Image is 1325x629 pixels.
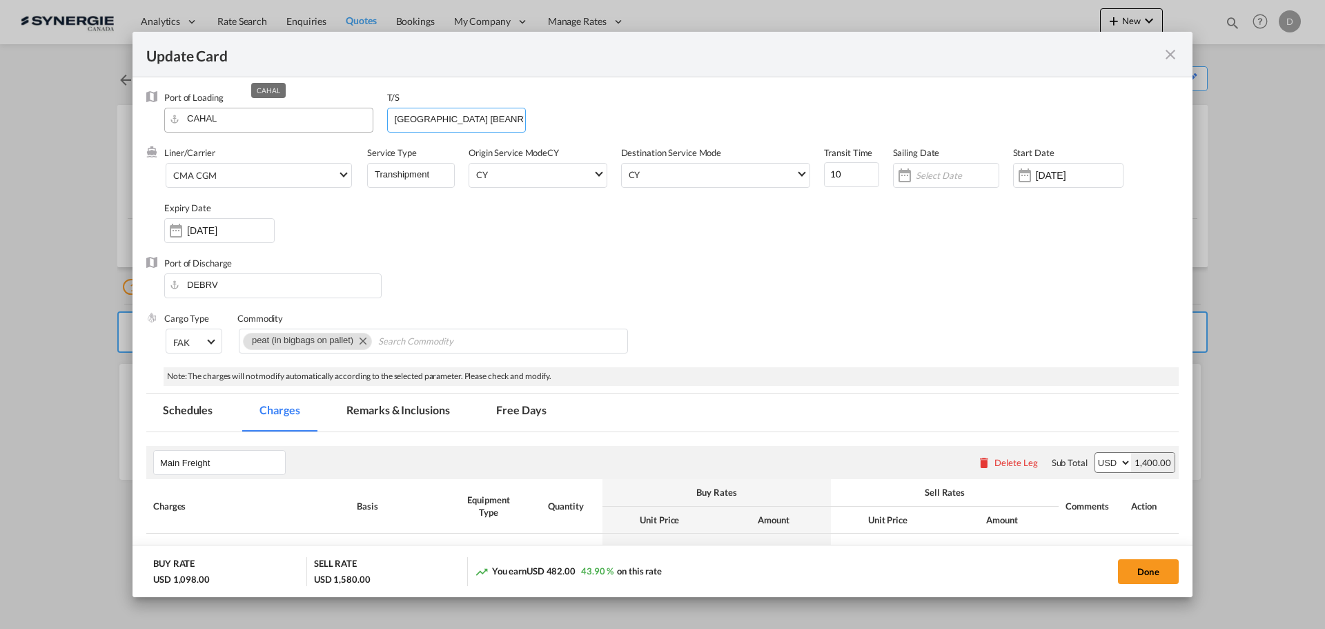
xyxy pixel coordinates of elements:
[164,367,1179,386] div: Note: The charges will not modify automatically according to the selected parameter. Please check...
[252,333,356,347] div: peat (in bigbags on pallet). Press delete to remove this chip.
[173,337,190,348] div: FAK
[455,494,522,519] div: Equipment Type
[1118,559,1179,584] button: Done
[602,507,716,534] th: Unit Price
[831,507,945,534] th: Unit Price
[838,486,1052,499] div: Sell Rates
[153,557,195,573] div: BUY RATE
[243,394,316,432] md-tab-item: Charges
[387,92,400,103] label: T/S
[475,164,607,184] md-select: Select Origin Service Mode: CY
[609,486,824,499] div: Buy Rates
[153,573,210,586] div: USD 1,098.00
[257,83,280,98] div: CAHAL
[171,108,373,129] input: Enter Port of Loading
[916,170,999,181] input: Select Date
[146,394,577,432] md-pagination-wrapper: Use the left and right arrow keys to navigate between tabs
[314,573,371,586] div: USD 1,580.00
[469,146,621,202] div: CY
[164,147,215,158] label: Liner/Carrier
[824,147,873,158] label: Transit Time
[475,565,489,579] md-icon: icon-trending-up
[1131,453,1175,472] div: 1,400.00
[252,335,353,345] span: peat (in bigbags on pallet)
[581,565,614,577] span: 43.90 %
[173,170,217,181] div: CMA CGM
[132,32,1192,598] md-dialog: Update CardPort of ...
[1036,170,1123,181] input: Start Date
[164,202,211,213] label: Expiry Date
[373,164,454,184] input: Enter Service Type
[378,331,504,353] input: Search Commodity
[475,565,662,579] div: You earn on this rate
[527,565,576,577] span: USD 482.00
[171,274,381,295] input: Enter Port of Discharge
[164,258,232,269] label: Port of Discharge
[357,500,441,512] div: Basis
[330,394,466,432] md-tab-item: Remarks & Inclusions
[146,312,157,323] img: cargo.png
[480,394,562,432] md-tab-item: Free Days
[187,225,274,236] input: Expiry Date
[476,169,488,180] div: CY
[1052,456,1088,469] div: Sub Total
[1059,479,1123,533] th: Comments
[367,147,417,158] label: Service Type
[629,169,640,180] div: CY
[627,164,809,184] md-select: Select Destination Service Mode: CY
[146,394,229,432] md-tab-item: Schedules
[164,313,209,324] label: Cargo Type
[716,507,830,534] th: Amount
[166,329,222,354] md-select: Select Cargo type: FAK
[536,500,596,512] div: Quantity
[621,147,722,158] label: Destination Service Mode
[351,333,371,347] button: Remove peat (in bigbags on pallet)
[977,456,991,470] md-icon: icon-delete
[1124,479,1179,533] th: Action
[469,147,547,158] label: Origin Service Mode
[164,92,224,103] label: Port of Loading
[160,452,285,473] input: Leg Name
[239,329,628,354] md-chips-wrap: Chips container. Use arrow keys to select chips.
[824,162,879,187] input: 0
[393,108,526,129] input: Enter T/S
[166,163,352,188] md-select: Select Liner: CMA CGM
[893,147,940,158] label: Sailing Date
[977,457,1038,468] button: Delete Leg
[1162,46,1179,63] md-icon: icon-close fg-AAA8AD m-0 pointer
[237,313,283,324] label: Commodity
[314,557,357,573] div: SELL RATE
[146,46,1162,63] div: Update Card
[994,457,1038,468] div: Delete Leg
[945,507,1059,534] th: Amount
[1013,147,1054,158] label: Start Date
[153,500,343,512] div: Charges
